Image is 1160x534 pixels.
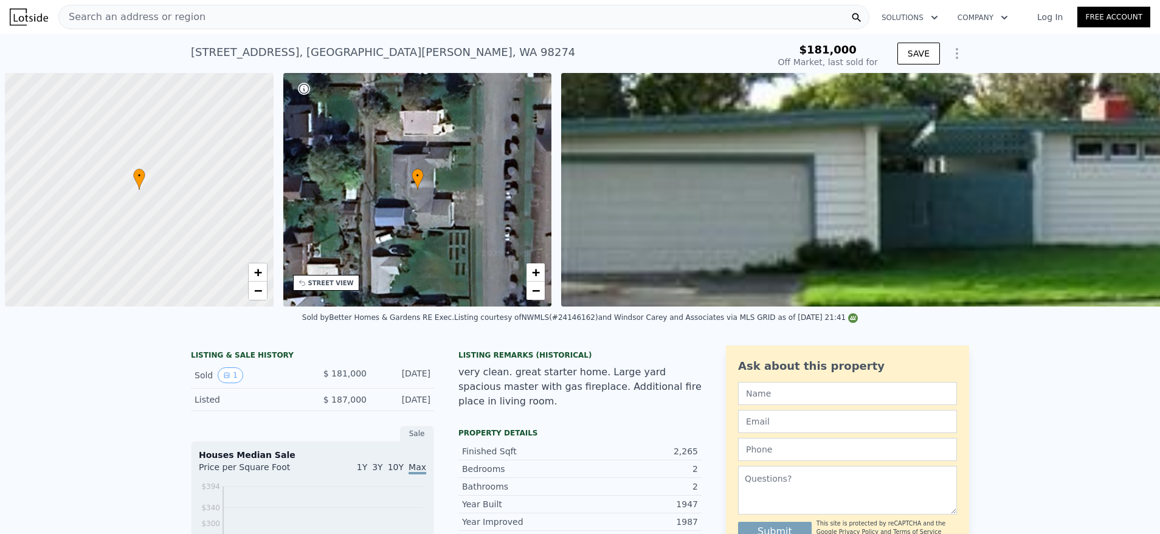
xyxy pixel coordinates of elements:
[191,44,575,61] div: [STREET_ADDRESS] , [GEOGRAPHIC_DATA][PERSON_NAME] , WA 98274
[249,282,267,300] a: Zoom out
[199,461,312,480] div: Price per Square Foot
[357,462,367,472] span: 1Y
[1077,7,1150,27] a: Free Account
[948,7,1018,29] button: Company
[848,313,858,323] img: NWMLS Logo
[872,7,948,29] button: Solutions
[249,263,267,282] a: Zoom in
[254,283,261,298] span: −
[580,480,698,493] div: 2
[191,350,434,362] div: LISTING & SALE HISTORY
[580,516,698,528] div: 1987
[945,41,969,66] button: Show Options
[376,367,430,383] div: [DATE]
[400,426,434,442] div: Sale
[580,498,698,510] div: 1947
[302,313,454,322] div: Sold by Better Homes & Gardens RE Exec .
[201,482,220,491] tspan: $394
[532,265,540,280] span: +
[133,168,145,190] div: •
[388,462,404,472] span: 10Y
[412,168,424,190] div: •
[254,265,261,280] span: +
[458,350,702,360] div: Listing Remarks (Historical)
[372,462,382,472] span: 3Y
[738,382,957,405] input: Name
[799,43,857,56] span: $181,000
[10,9,48,26] img: Lotside
[218,367,243,383] button: View historical data
[201,504,220,512] tspan: $340
[1023,11,1077,23] a: Log In
[580,445,698,457] div: 2,265
[59,10,205,24] span: Search an address or region
[778,56,878,68] div: Off Market, last sold for
[462,480,580,493] div: Bathrooms
[199,449,426,461] div: Houses Median Sale
[462,498,580,510] div: Year Built
[412,170,424,181] span: •
[462,463,580,475] div: Bedrooms
[458,365,702,409] div: very clean. great starter home. Large yard spacious master with gas fireplace. Additional fire pl...
[738,438,957,461] input: Phone
[323,369,367,378] span: $ 181,000
[454,313,858,322] div: Listing courtesy of NWMLS (#24146162) and Windsor Carey and Associates via MLS GRID as of [DATE] ...
[580,463,698,475] div: 2
[323,395,367,404] span: $ 187,000
[308,279,354,288] div: STREET VIEW
[897,43,940,64] button: SAVE
[526,263,545,282] a: Zoom in
[201,519,220,528] tspan: $300
[526,282,545,300] a: Zoom out
[376,394,430,406] div: [DATE]
[458,428,702,438] div: Property details
[462,516,580,528] div: Year Improved
[462,445,580,457] div: Finished Sqft
[195,394,303,406] div: Listed
[195,367,303,383] div: Sold
[738,358,957,375] div: Ask about this property
[133,170,145,181] span: •
[532,283,540,298] span: −
[409,462,426,474] span: Max
[738,410,957,433] input: Email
